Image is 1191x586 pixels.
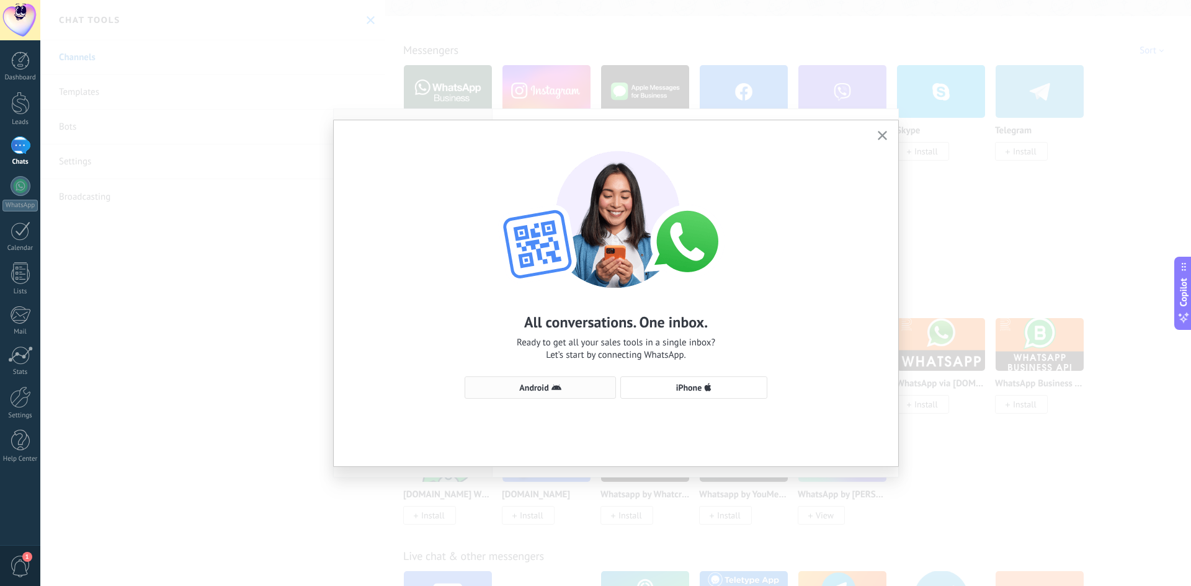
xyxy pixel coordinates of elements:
[22,552,32,562] span: 1
[2,244,38,252] div: Calendar
[480,139,752,288] img: wa-lite-select-device.png
[2,412,38,420] div: Settings
[517,337,715,362] span: Ready to get all your sales tools in a single inbox? Let’s start by connecting WhatsApp.
[2,328,38,336] div: Mail
[2,74,38,82] div: Dashboard
[465,376,616,399] button: Android
[2,200,38,211] div: WhatsApp
[2,118,38,127] div: Leads
[2,455,38,463] div: Help Center
[519,383,548,392] span: Android
[676,383,702,392] span: iPhone
[1177,278,1190,306] span: Copilot
[2,368,38,376] div: Stats
[2,158,38,166] div: Chats
[2,288,38,296] div: Lists
[524,313,708,332] h2: All conversations. One inbox.
[620,376,767,399] button: iPhone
